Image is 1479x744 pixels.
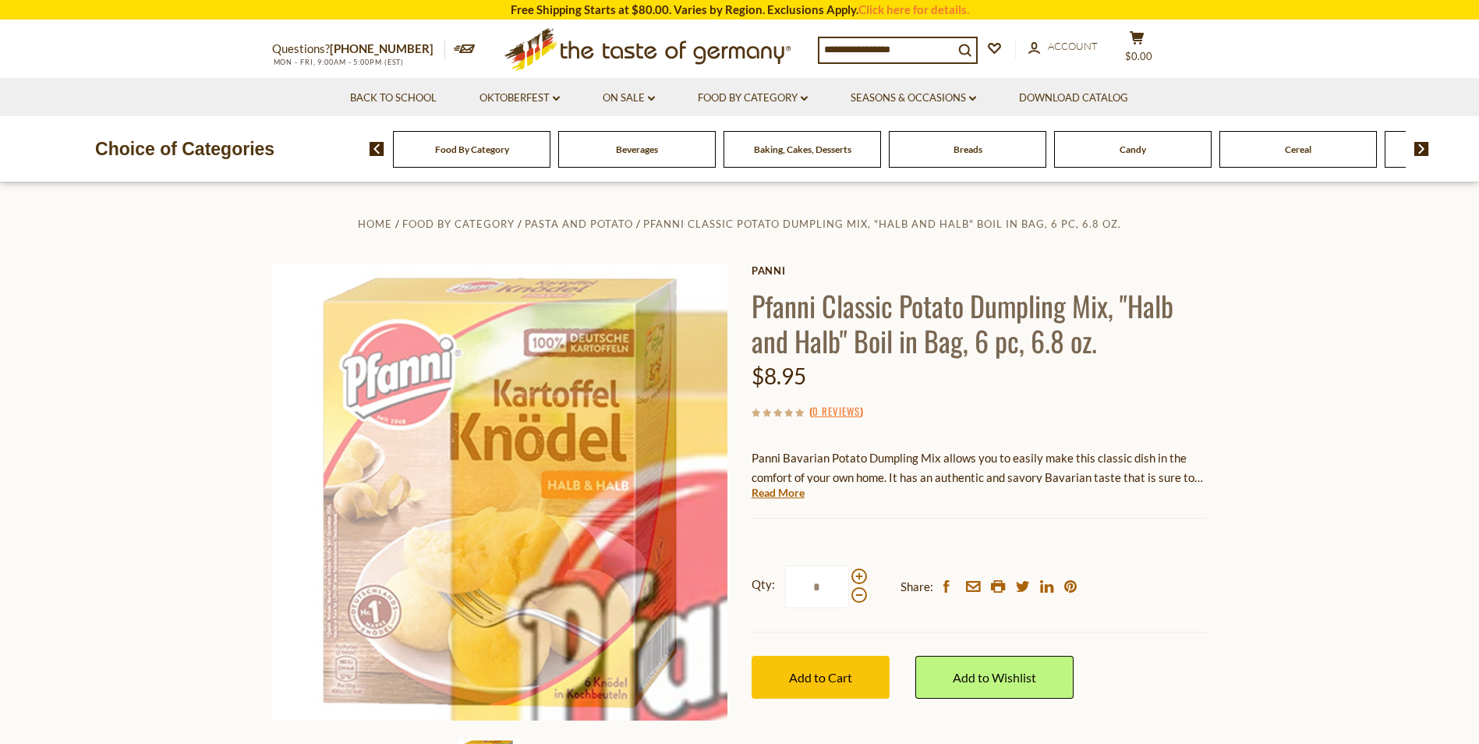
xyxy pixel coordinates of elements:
a: Cereal [1285,143,1311,155]
a: Click here for details. [858,2,969,16]
a: On Sale [603,90,655,107]
a: Candy [1120,143,1146,155]
span: MON - FRI, 9:00AM - 5:00PM (EST) [272,58,405,66]
a: Panni [752,264,1208,277]
a: Food By Category [698,90,808,107]
a: Food By Category [435,143,509,155]
a: 0 Reviews [812,403,860,420]
a: Download Catalog [1019,90,1128,107]
h1: Pfanni Classic Potato Dumpling Mix, "Halb and Halb" Boil in Bag, 6 pc, 6.8 oz. [752,288,1208,358]
span: $0.00 [1125,50,1152,62]
p: Panni Bavarian Potato Dumpling Mix allows you to easily make this classic dish in the comfort of ... [752,448,1208,487]
span: ( ) [809,403,863,419]
input: Qty: [785,565,849,608]
span: Account [1048,40,1098,52]
a: Seasons & Occasions [851,90,976,107]
a: Pasta and Potato [525,218,633,230]
a: Oktoberfest [479,90,560,107]
span: Share: [900,577,933,597]
a: Baking, Cakes, Desserts [754,143,851,155]
p: Questions? [272,39,445,59]
a: Home [358,218,392,230]
a: [PHONE_NUMBER] [330,41,433,55]
button: $0.00 [1114,30,1161,69]
a: Pfanni Classic Potato Dumpling Mix, "Halb and Halb" Boil in Bag, 6 pc, 6.8 oz. [643,218,1121,230]
a: Back to School [350,90,437,107]
button: Add to Cart [752,656,890,699]
a: Account [1028,38,1098,55]
span: $8.95 [752,363,806,389]
span: Add to Cart [789,670,852,685]
strong: Qty: [752,575,775,594]
a: Read More [752,485,805,501]
a: Add to Wishlist [915,656,1074,699]
img: previous arrow [370,142,384,156]
img: Pfanni Classic Potato Dumpling Mix, "Halb and Halb" Boil in Bag, 6 pc, 6.8 oz. [272,264,728,721]
a: Food By Category [402,218,515,230]
a: Beverages [616,143,658,155]
img: next arrow [1414,142,1429,156]
a: Breads [954,143,982,155]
